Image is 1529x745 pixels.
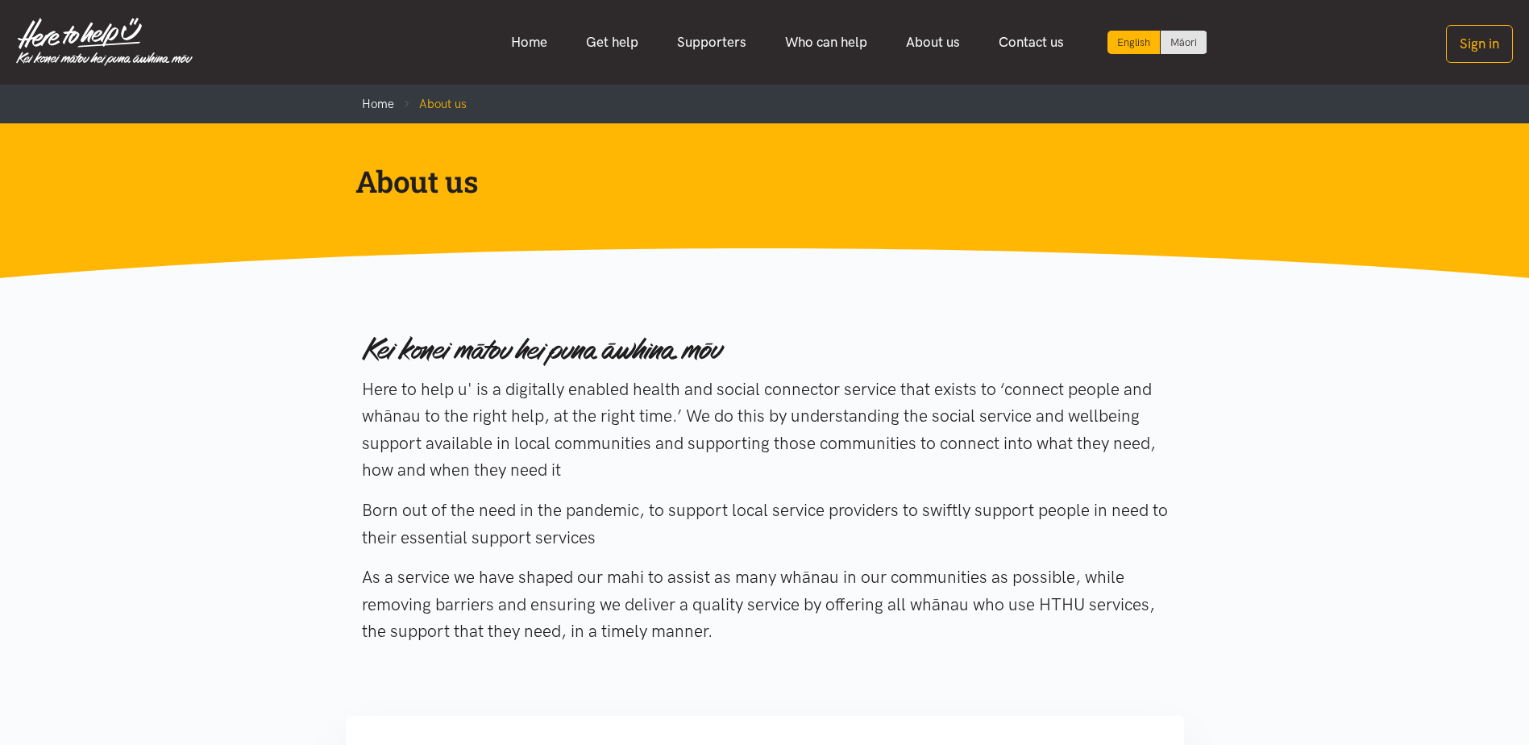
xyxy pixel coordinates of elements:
img: Home [16,18,193,66]
h1: About us [355,162,1149,201]
div: Current language [1107,31,1161,54]
a: Who can help [766,25,887,60]
a: Switch to Te Reo Māori [1161,31,1207,54]
p: Here to help u' is a digitally enabled health and social connector service that exists to ‘connec... [362,376,1168,484]
button: Sign in [1446,25,1513,63]
a: Contact us [979,25,1083,60]
a: Home [492,25,567,60]
a: About us [887,25,979,60]
a: Home [362,97,394,111]
li: About us [394,94,467,114]
a: Get help [567,25,658,60]
p: As a service we have shaped our mahi to assist as many whānau in our communities as possible, whi... [362,564,1168,645]
a: Supporters [658,25,766,60]
p: Born out of the need in the pandemic, to support local service providers to swiftly support peopl... [362,497,1168,551]
div: Language toggle [1107,31,1207,54]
